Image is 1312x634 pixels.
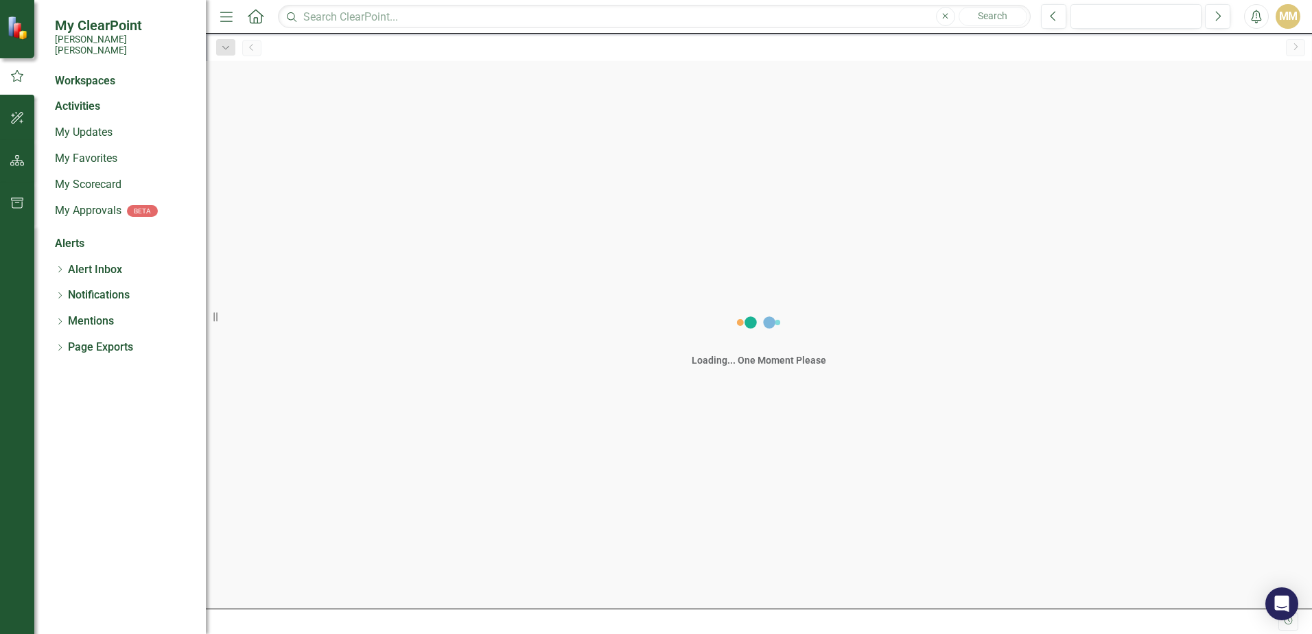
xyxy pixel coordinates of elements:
[55,17,192,34] span: My ClearPoint
[55,151,192,167] a: My Favorites
[959,7,1027,26] button: Search
[68,314,114,329] a: Mentions
[55,177,192,193] a: My Scorecard
[55,125,192,141] a: My Updates
[55,34,192,56] small: [PERSON_NAME] [PERSON_NAME]
[55,203,121,219] a: My Approvals
[692,353,826,367] div: Loading... One Moment Please
[1265,587,1298,620] div: Open Intercom Messenger
[68,262,122,278] a: Alert Inbox
[68,340,133,355] a: Page Exports
[7,16,31,40] img: ClearPoint Strategy
[55,73,115,89] div: Workspaces
[55,99,192,115] div: Activities
[127,205,158,217] div: BETA
[978,10,1007,21] span: Search
[1276,4,1300,29] button: MM
[55,236,192,252] div: Alerts
[68,287,130,303] a: Notifications
[278,5,1031,29] input: Search ClearPoint...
